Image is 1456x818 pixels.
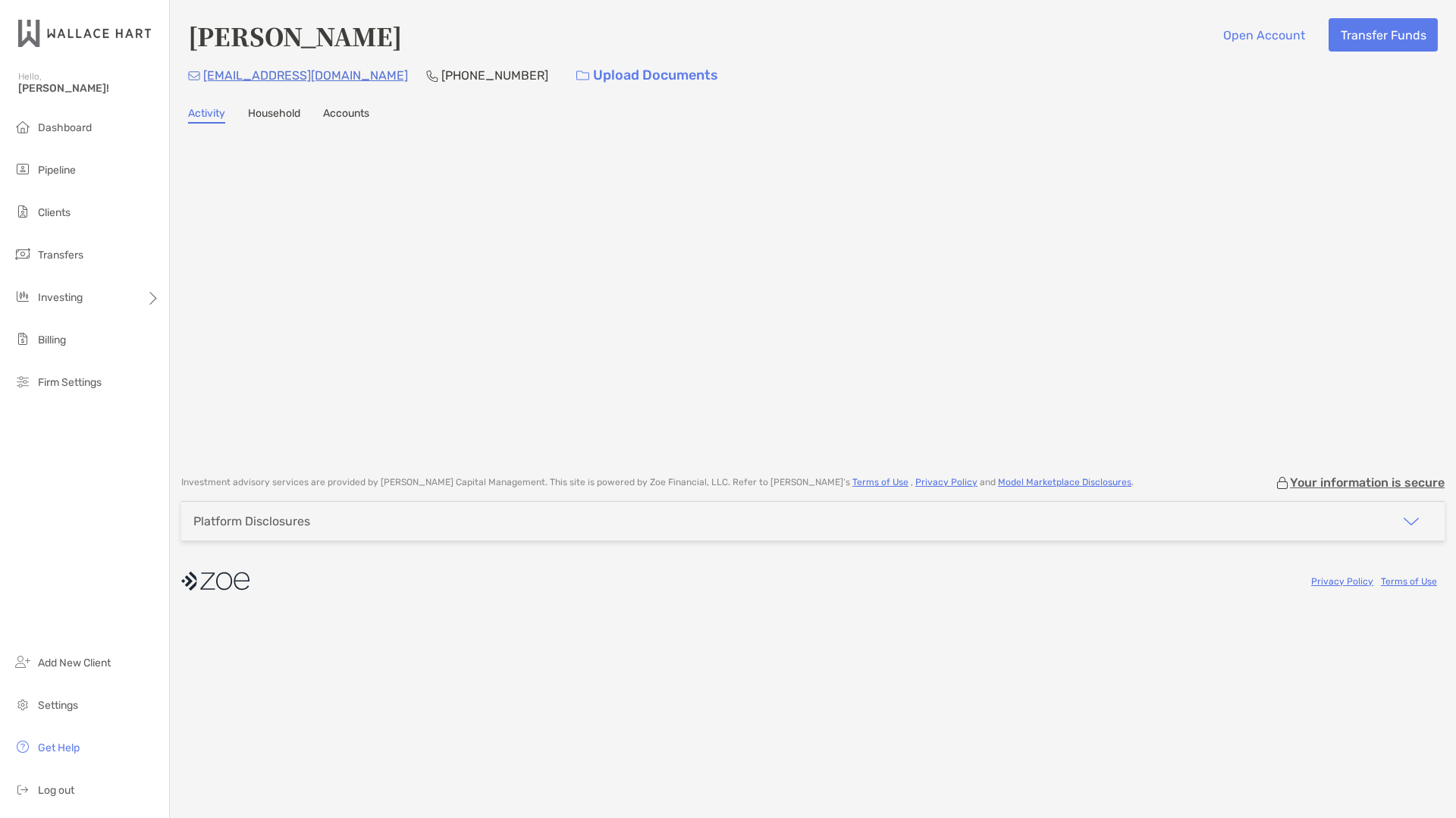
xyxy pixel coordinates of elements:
[248,107,300,124] a: Household
[566,59,728,92] a: Upload Documents
[38,741,80,754] span: Get Help
[14,780,32,798] img: logout icon
[18,82,160,95] span: [PERSON_NAME]!
[14,330,32,348] img: billing icon
[14,372,32,390] img: firm-settings icon
[915,477,977,487] a: Privacy Policy
[323,107,369,124] a: Accounts
[14,287,32,306] img: investing icon
[38,376,102,389] span: Firm Settings
[193,514,310,528] div: Platform Disclosures
[188,18,402,53] h4: [PERSON_NAME]
[38,334,66,346] span: Billing
[1402,512,1420,531] img: icon arrow
[14,653,32,671] img: add_new_client icon
[38,699,78,712] span: Settings
[181,477,1134,488] p: Investment advisory services are provided by [PERSON_NAME] Capital Management . This site is powe...
[852,477,908,487] a: Terms of Use
[14,118,32,136] img: dashboard icon
[14,738,32,756] img: get-help icon
[188,71,200,80] img: Email Icon
[998,477,1131,487] a: Model Marketplace Disclosures
[1311,576,1373,587] a: Privacy Policy
[1381,576,1437,587] a: Terms of Use
[38,206,71,219] span: Clients
[1329,18,1438,52] button: Transfer Funds
[38,249,83,262] span: Transfers
[14,160,32,178] img: pipeline icon
[188,107,225,124] a: Activity
[38,784,74,797] span: Log out
[14,695,32,713] img: settings icon
[14,202,32,221] img: clients icon
[441,66,548,85] p: [PHONE_NUMBER]
[38,121,92,134] span: Dashboard
[576,71,589,81] img: button icon
[38,164,76,177] span: Pipeline
[18,6,151,61] img: Zoe Logo
[1290,475,1445,490] p: Your information is secure
[1211,18,1316,52] button: Open Account
[203,66,408,85] p: [EMAIL_ADDRESS][DOMAIN_NAME]
[38,291,83,304] span: Investing
[426,70,438,82] img: Phone Icon
[14,245,32,263] img: transfers icon
[38,657,111,669] span: Add New Client
[181,564,249,598] img: company logo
